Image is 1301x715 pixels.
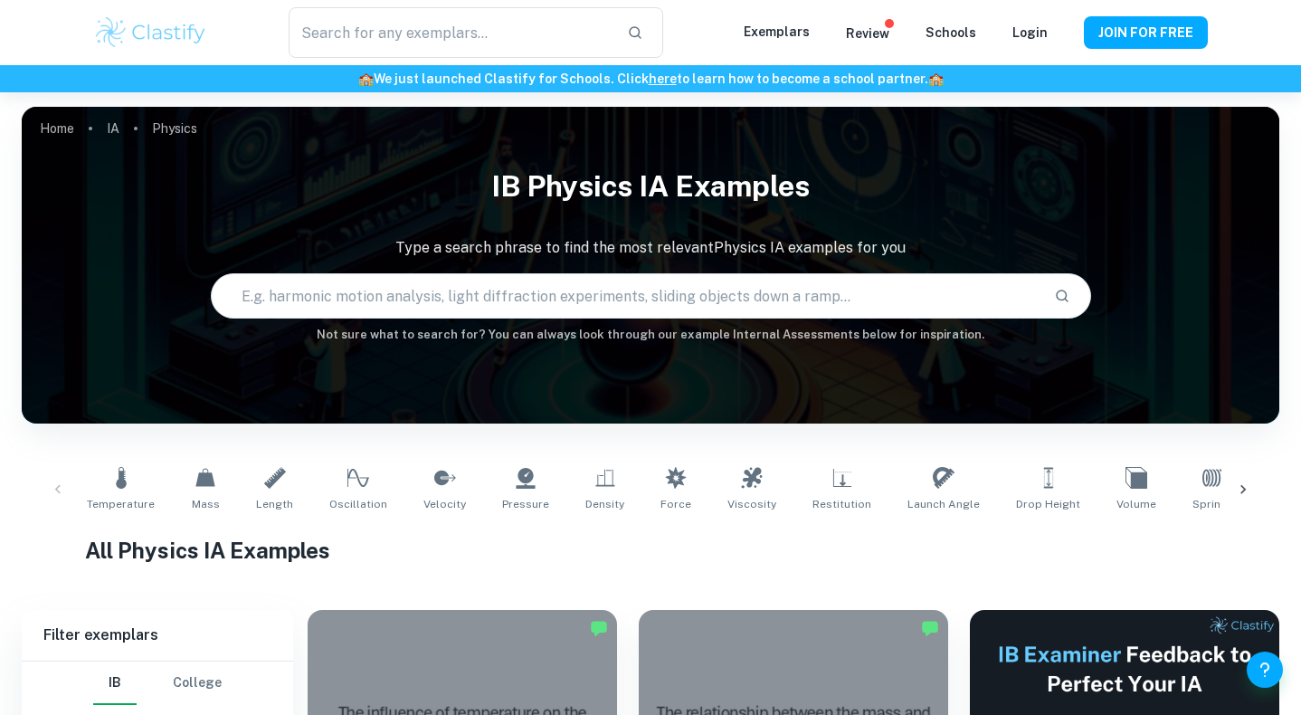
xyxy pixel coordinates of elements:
[1084,16,1208,49] button: JOIN FOR FREE
[727,496,776,512] span: Viscosity
[1192,496,1234,512] span: Springs
[173,662,222,705] button: College
[1247,652,1283,688] button: Help and Feedback
[1047,281,1078,311] button: Search
[1012,25,1048,40] a: Login
[812,496,871,512] span: Restitution
[1016,496,1080,512] span: Drop Height
[87,496,155,512] span: Temperature
[846,24,889,43] p: Review
[921,619,939,637] img: Marked
[928,71,944,86] span: 🏫
[212,271,1040,321] input: E.g. harmonic motion analysis, light diffraction experiments, sliding objects down a ramp...
[22,326,1279,344] h6: Not sure what to search for? You can always look through our example Internal Assessments below f...
[502,496,549,512] span: Pressure
[329,496,387,512] span: Oscillation
[585,496,624,512] span: Density
[256,496,293,512] span: Length
[107,116,119,141] a: IA
[22,157,1279,215] h1: IB Physics IA examples
[649,71,677,86] a: here
[926,25,976,40] a: Schools
[289,7,613,58] input: Search for any exemplars...
[22,610,293,661] h6: Filter exemplars
[40,116,74,141] a: Home
[93,662,222,705] div: Filter type choice
[85,534,1217,567] h1: All Physics IA Examples
[4,69,1297,89] h6: We just launched Clastify for Schools. Click to learn how to become a school partner.
[1116,496,1156,512] span: Volume
[660,496,691,512] span: Force
[93,662,137,705] button: IB
[423,496,466,512] span: Velocity
[93,14,208,51] img: Clastify logo
[192,496,220,512] span: Mass
[358,71,374,86] span: 🏫
[744,22,810,42] p: Exemplars
[590,619,608,637] img: Marked
[152,119,197,138] p: Physics
[22,237,1279,259] p: Type a search phrase to find the most relevant Physics IA examples for you
[907,496,980,512] span: Launch Angle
